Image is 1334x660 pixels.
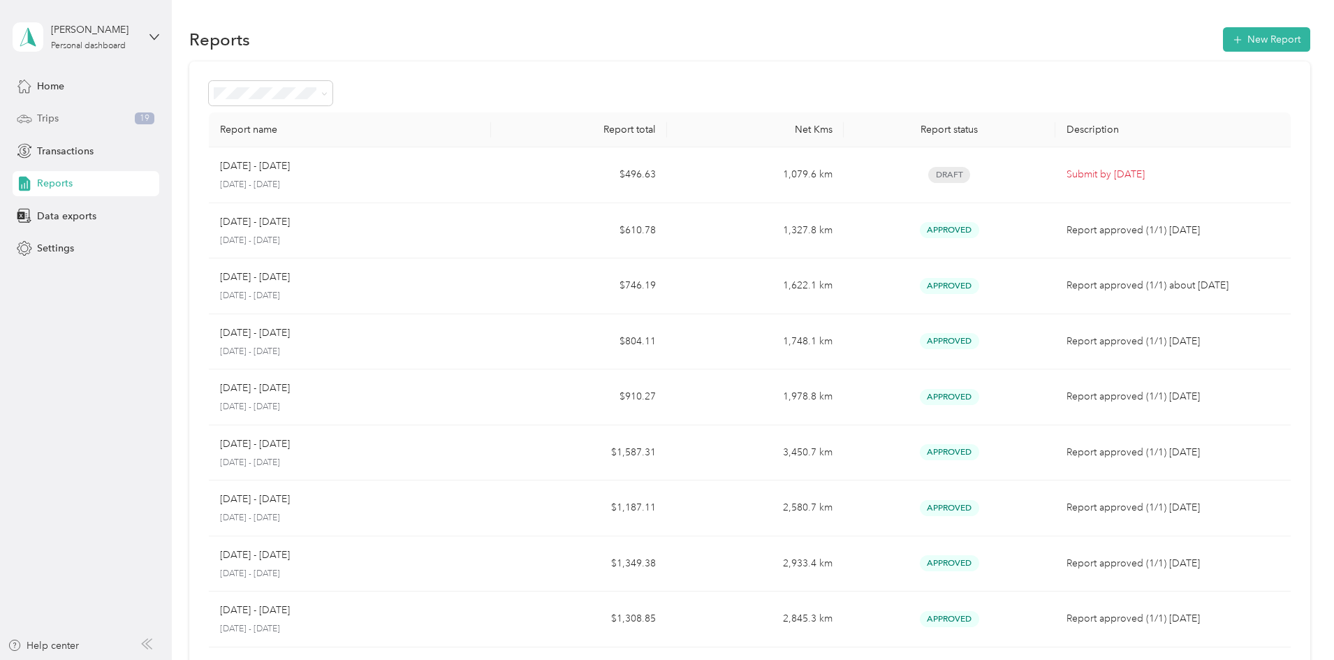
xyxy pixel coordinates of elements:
[220,325,290,341] p: [DATE] - [DATE]
[920,611,979,627] span: Approved
[667,203,843,259] td: 1,327.8 km
[667,481,843,536] td: 2,580.7 km
[220,457,480,469] p: [DATE] - [DATE]
[667,314,843,370] td: 1,748.1 km
[1067,389,1280,404] p: Report approved (1/1) [DATE]
[1055,112,1291,147] th: Description
[220,568,480,580] p: [DATE] - [DATE]
[37,176,73,191] span: Reports
[920,389,979,405] span: Approved
[920,333,979,349] span: Approved
[220,492,290,507] p: [DATE] - [DATE]
[220,179,480,191] p: [DATE] - [DATE]
[220,381,290,396] p: [DATE] - [DATE]
[491,112,667,147] th: Report total
[667,147,843,203] td: 1,079.6 km
[1067,556,1280,571] p: Report approved (1/1) [DATE]
[491,592,667,647] td: $1,308.85
[491,258,667,314] td: $746.19
[667,369,843,425] td: 1,978.8 km
[920,500,979,516] span: Approved
[37,79,64,94] span: Home
[1067,278,1280,293] p: Report approved (1/1) about [DATE]
[8,638,79,653] button: Help center
[220,159,290,174] p: [DATE] - [DATE]
[920,444,979,460] span: Approved
[1067,500,1280,515] p: Report approved (1/1) [DATE]
[667,258,843,314] td: 1,622.1 km
[37,144,94,159] span: Transactions
[491,425,667,481] td: $1,587.31
[220,270,290,285] p: [DATE] - [DATE]
[37,111,59,126] span: Trips
[220,548,290,563] p: [DATE] - [DATE]
[491,147,667,203] td: $496.63
[928,167,970,183] span: Draft
[209,112,491,147] th: Report name
[220,437,290,452] p: [DATE] - [DATE]
[51,42,126,50] div: Personal dashboard
[220,290,480,302] p: [DATE] - [DATE]
[220,512,480,525] p: [DATE] - [DATE]
[1067,223,1280,238] p: Report approved (1/1) [DATE]
[1067,611,1280,626] p: Report approved (1/1) [DATE]
[1067,167,1280,182] p: Submit by [DATE]
[220,401,480,413] p: [DATE] - [DATE]
[667,536,843,592] td: 2,933.4 km
[220,346,480,358] p: [DATE] - [DATE]
[189,32,250,47] h1: Reports
[37,209,96,223] span: Data exports
[667,112,843,147] th: Net Kms
[1067,445,1280,460] p: Report approved (1/1) [DATE]
[220,214,290,230] p: [DATE] - [DATE]
[920,278,979,294] span: Approved
[667,425,843,481] td: 3,450.7 km
[667,592,843,647] td: 2,845.3 km
[920,555,979,571] span: Approved
[37,241,74,256] span: Settings
[51,22,138,37] div: [PERSON_NAME]
[920,222,979,238] span: Approved
[1256,582,1334,660] iframe: Everlance-gr Chat Button Frame
[135,112,154,125] span: 19
[491,314,667,370] td: $804.11
[220,603,290,618] p: [DATE] - [DATE]
[491,369,667,425] td: $910.27
[491,536,667,592] td: $1,349.38
[855,124,1044,135] div: Report status
[1223,27,1310,52] button: New Report
[220,235,480,247] p: [DATE] - [DATE]
[491,203,667,259] td: $610.78
[1067,334,1280,349] p: Report approved (1/1) [DATE]
[491,481,667,536] td: $1,187.11
[220,623,480,636] p: [DATE] - [DATE]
